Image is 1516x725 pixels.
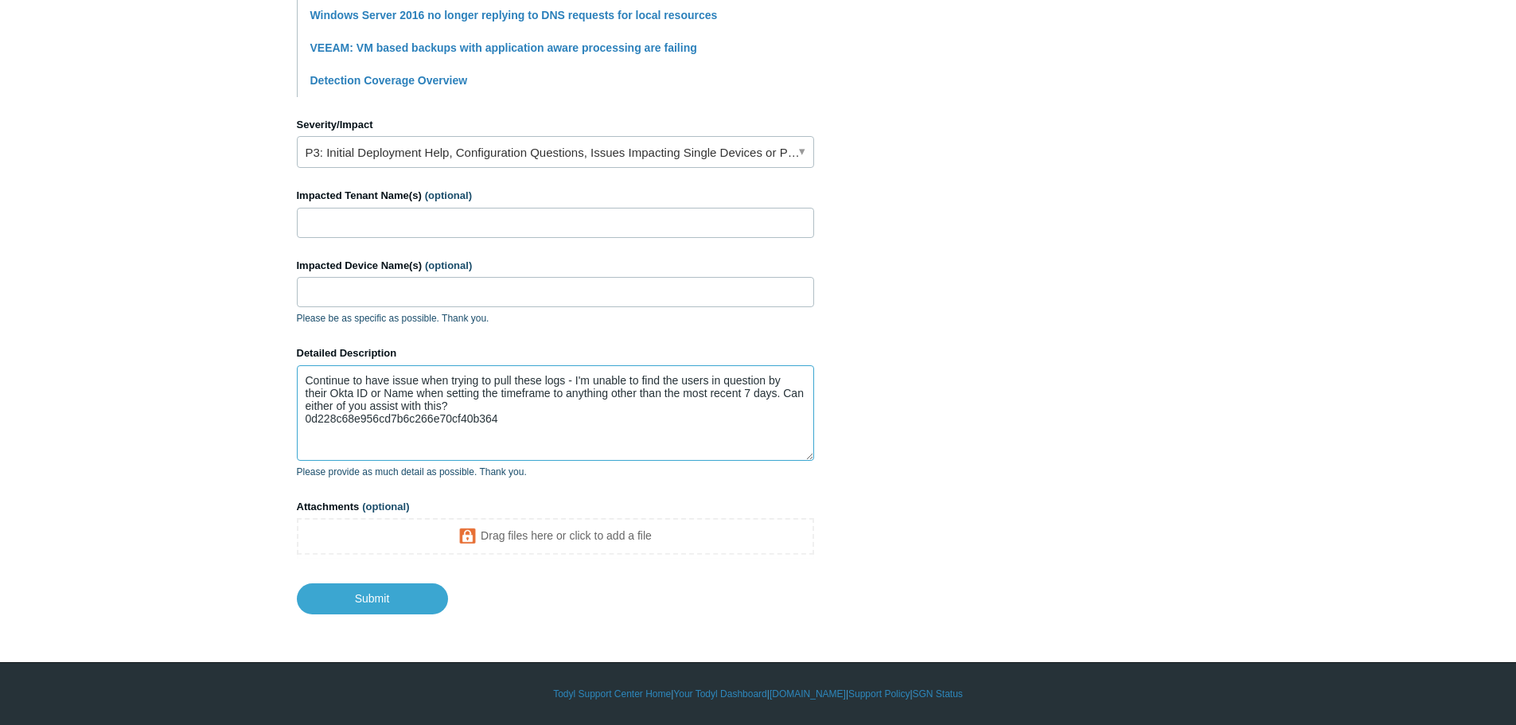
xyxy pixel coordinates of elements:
label: Attachments [297,499,814,515]
span: (optional) [362,501,409,513]
a: Detection Coverage Overview [310,74,468,87]
a: Support Policy [848,687,910,701]
a: SGN Status [913,687,963,701]
label: Severity/Impact [297,117,814,133]
label: Impacted Device Name(s) [297,258,814,274]
a: P3: Initial Deployment Help, Configuration Questions, Issues Impacting Single Devices or Past Out... [297,136,814,168]
label: Detailed Description [297,345,814,361]
a: Windows Server 2016 no longer replying to DNS requests for local resources [310,9,718,21]
p: Please provide as much detail as possible. Thank you. [297,465,814,479]
p: Please be as specific as possible. Thank you. [297,311,814,325]
a: [DOMAIN_NAME] [770,687,846,701]
label: Impacted Tenant Name(s) [297,188,814,204]
input: Submit [297,583,448,614]
div: | | | | [297,687,1220,701]
a: Your Todyl Dashboard [673,687,766,701]
span: (optional) [425,259,472,271]
a: VEEAM: VM based backups with application aware processing are failing [310,41,697,54]
a: Todyl Support Center Home [553,687,671,701]
span: (optional) [425,189,472,201]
